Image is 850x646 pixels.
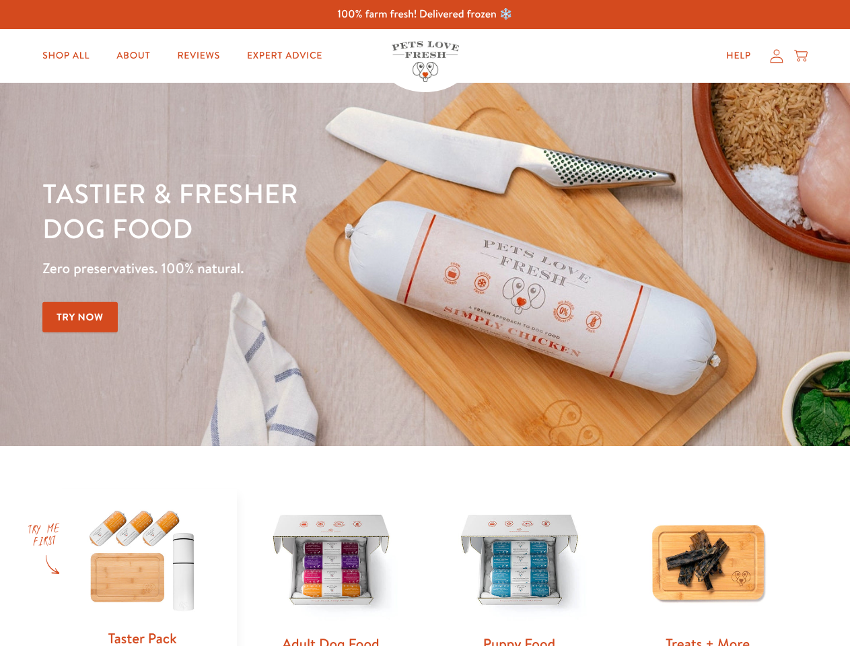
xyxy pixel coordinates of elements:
a: Reviews [166,42,230,69]
a: Help [715,42,762,69]
p: Zero preservatives. 100% natural. [42,256,553,281]
a: Expert Advice [236,42,333,69]
h1: Tastier & fresher dog food [42,176,553,246]
a: Try Now [42,302,118,332]
a: Shop All [32,42,100,69]
img: Pets Love Fresh [392,41,459,82]
a: About [106,42,161,69]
